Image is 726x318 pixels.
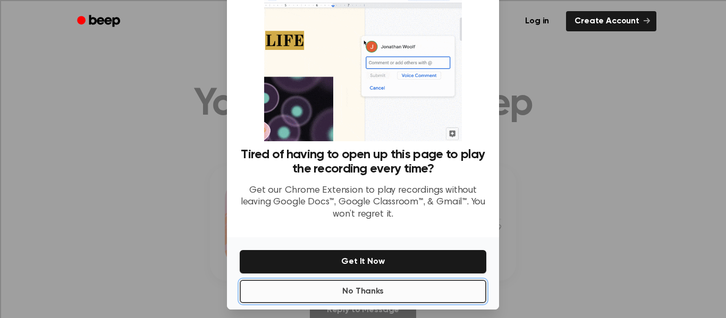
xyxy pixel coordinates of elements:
div: Delete [4,33,722,42]
h3: Tired of having to open up this page to play the recording every time? [240,148,486,176]
div: Move To ... [4,71,722,81]
a: Log in [514,9,560,33]
button: No Thanks [240,280,486,303]
div: Sort A > Z [4,4,722,14]
a: Beep [70,11,130,32]
p: Get our Chrome Extension to play recordings without leaving Google Docs™, Google Classroom™, & Gm... [240,185,486,221]
div: Sort New > Old [4,14,722,23]
button: Get It Now [240,250,486,273]
a: Create Account [566,11,656,31]
div: Move To ... [4,23,722,33]
div: Sign out [4,52,722,62]
div: Options [4,42,722,52]
div: Rename [4,62,722,71]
